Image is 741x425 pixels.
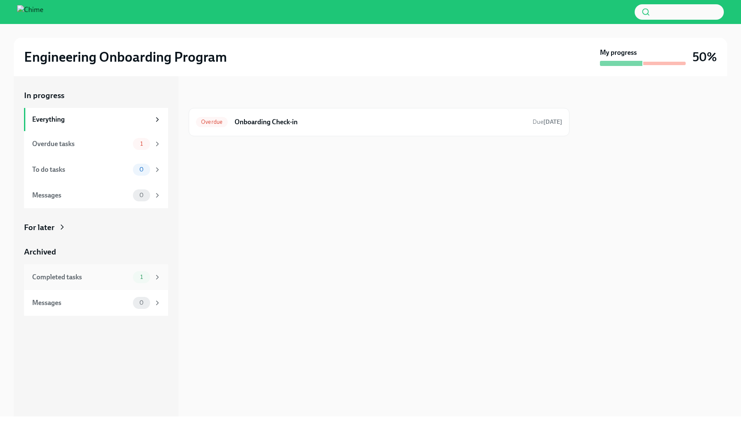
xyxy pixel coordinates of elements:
[24,222,168,233] a: For later
[24,222,54,233] div: For later
[533,118,562,126] span: Due
[32,165,130,174] div: To do tasks
[24,90,168,101] a: In progress
[32,191,130,200] div: Messages
[533,118,562,126] span: August 28th, 2025 18:00
[24,264,168,290] a: Completed tasks1
[32,298,130,308] div: Messages
[17,5,43,19] img: Chime
[196,119,228,125] span: Overdue
[235,117,526,127] h6: Onboarding Check-in
[32,272,130,282] div: Completed tasks
[543,118,562,126] strong: [DATE]
[24,48,227,66] h2: Engineering Onboarding Program
[693,49,717,65] h3: 50%
[196,115,562,129] a: OverdueOnboarding Check-inDue[DATE]
[134,192,149,198] span: 0
[600,48,637,57] strong: My progress
[24,183,168,208] a: Messages0
[134,299,149,306] span: 0
[32,115,150,124] div: Everything
[135,141,148,147] span: 1
[24,108,168,131] a: Everything
[24,131,168,157] a: Overdue tasks1
[135,274,148,280] span: 1
[134,166,149,173] span: 0
[24,290,168,316] a: Messages0
[32,139,130,149] div: Overdue tasks
[189,90,229,101] div: In progress
[24,246,168,257] a: Archived
[24,157,168,183] a: To do tasks0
